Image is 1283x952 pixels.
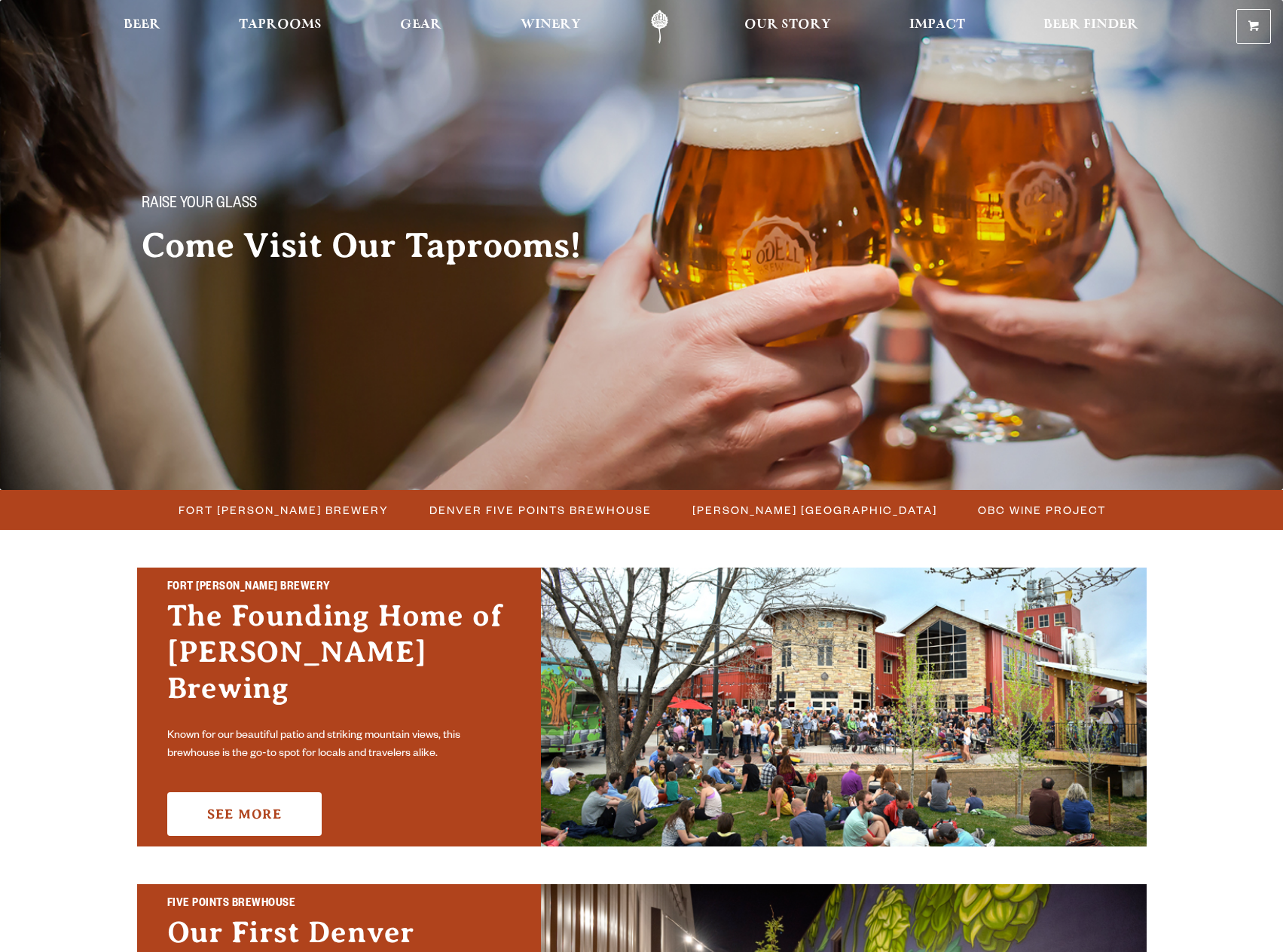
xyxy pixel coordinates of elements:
[239,19,322,31] span: Taprooms
[521,19,581,31] span: Winery
[142,227,612,265] h2: Come Visit Our Taprooms!
[167,895,511,914] h2: Five Points Brewhouse
[541,568,1147,846] img: Fort Collins Brewery & Taproom'
[692,499,937,521] span: [PERSON_NAME] [GEOGRAPHIC_DATA]
[1043,19,1138,31] span: Beer Finder
[1034,10,1148,44] a: Beer Finder
[179,499,389,521] span: Fort [PERSON_NAME] Brewery
[114,10,170,44] a: Beer
[978,499,1106,521] span: OBC Wine Project
[142,195,257,215] span: Raise your glass
[170,499,396,521] a: Fort [PERSON_NAME] Brewery
[511,10,591,44] a: Winery
[400,19,441,31] span: Gear
[167,727,511,764] p: Known for our beautiful patio and striking mountain views, this brewhouse is the go-to spot for l...
[429,499,652,521] span: Denver Five Points Brewhouse
[167,792,322,836] a: See More
[969,499,1113,521] a: OBC Wine Project
[167,598,511,721] h3: The Founding Home of [PERSON_NAME] Brewing
[420,499,659,521] a: Denver Five Points Brewhouse
[124,19,160,31] span: Beer
[744,19,831,31] span: Our Story
[390,10,451,44] a: Gear
[229,10,331,44] a: Taprooms
[167,578,511,598] h2: Fort [PERSON_NAME] Brewery
[631,10,688,44] a: Odell Home
[683,499,945,521] a: [PERSON_NAME] [GEOGRAPHIC_DATA]
[900,10,975,44] a: Impact
[909,19,965,31] span: Impact
[735,10,841,44] a: Our Story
